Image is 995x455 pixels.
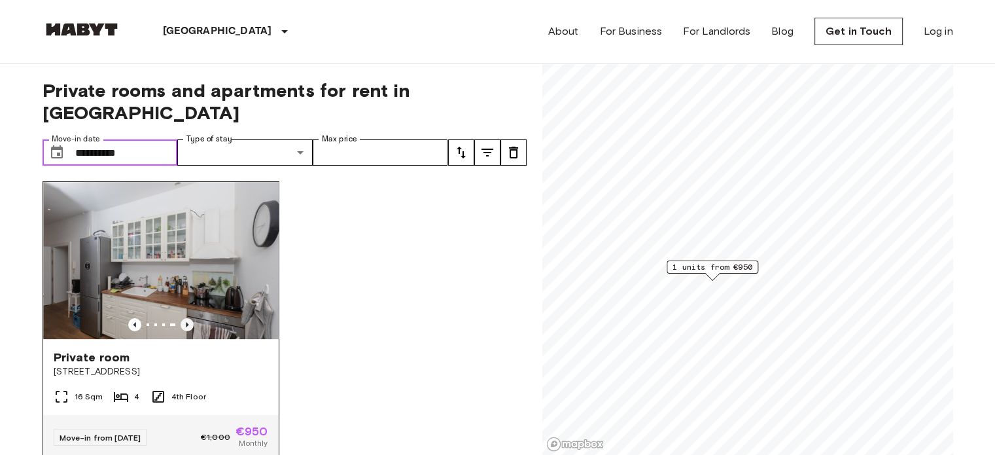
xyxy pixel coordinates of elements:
[171,391,206,403] span: 4th Floor
[43,23,121,36] img: Habyt
[163,24,272,39] p: [GEOGRAPHIC_DATA]
[75,391,103,403] span: 16 Sqm
[672,261,752,273] span: 1 units from €950
[814,18,903,45] a: Get in Touch
[54,365,268,378] span: [STREET_ADDRESS]
[322,134,357,145] label: Max price
[60,433,141,443] span: Move-in from [DATE]
[448,139,474,166] button: tune
[500,139,527,166] button: tune
[667,261,758,281] div: Map marker
[186,134,232,145] label: Type of stay
[474,139,500,166] button: tune
[201,431,230,443] span: €1,000
[771,24,794,39] a: Blog
[924,24,953,39] a: Log in
[239,437,268,449] span: Monthly
[43,79,527,124] span: Private rooms and apartments for rent in [GEOGRAPHIC_DATA]
[128,318,141,331] button: Previous image
[43,182,279,339] img: Marketing picture of unit DE-02-009-001-04HF
[599,24,662,39] a: For Business
[44,139,70,166] button: Choose date, selected date is 5 Oct 2025
[548,24,579,39] a: About
[181,318,194,331] button: Previous image
[134,391,139,403] span: 4
[683,24,750,39] a: For Landlords
[236,426,268,437] span: €950
[54,350,130,365] span: Private room
[52,134,100,145] label: Move-in date
[546,437,604,452] a: Mapbox logo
